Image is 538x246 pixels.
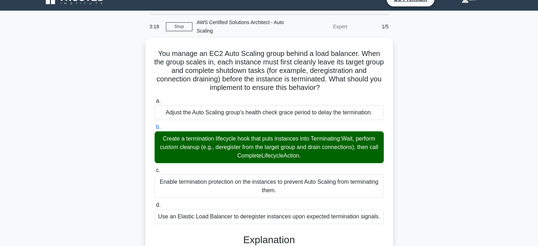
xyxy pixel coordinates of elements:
div: Adjust the Auto Scaling group's health check grace period to delay the termination. [155,105,384,120]
div: Use an Elastic Load Balancer to deregister instances upon expected termination signals. [155,209,384,224]
h3: Explanation [159,234,380,246]
span: a. [156,98,161,104]
span: c. [156,167,160,173]
div: Enable termination protection on the instances to prevent Auto Scaling from terminating them. [155,175,384,198]
span: d. [156,202,161,208]
h5: You manage an EC2 Auto Scaling group behind a load balancer. When the group scales in, each insta... [154,49,384,92]
div: Expert [290,19,352,34]
div: 3:18 [145,19,166,34]
a: Stop [166,22,192,31]
div: AWS Certified Solutions Architect - Auto Scaling [192,15,290,38]
div: Create a termination lifecycle hook that puts instances into Terminating:Wait, perform custom cle... [155,131,384,163]
span: b. [156,124,161,130]
div: 1/5 [352,19,393,34]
